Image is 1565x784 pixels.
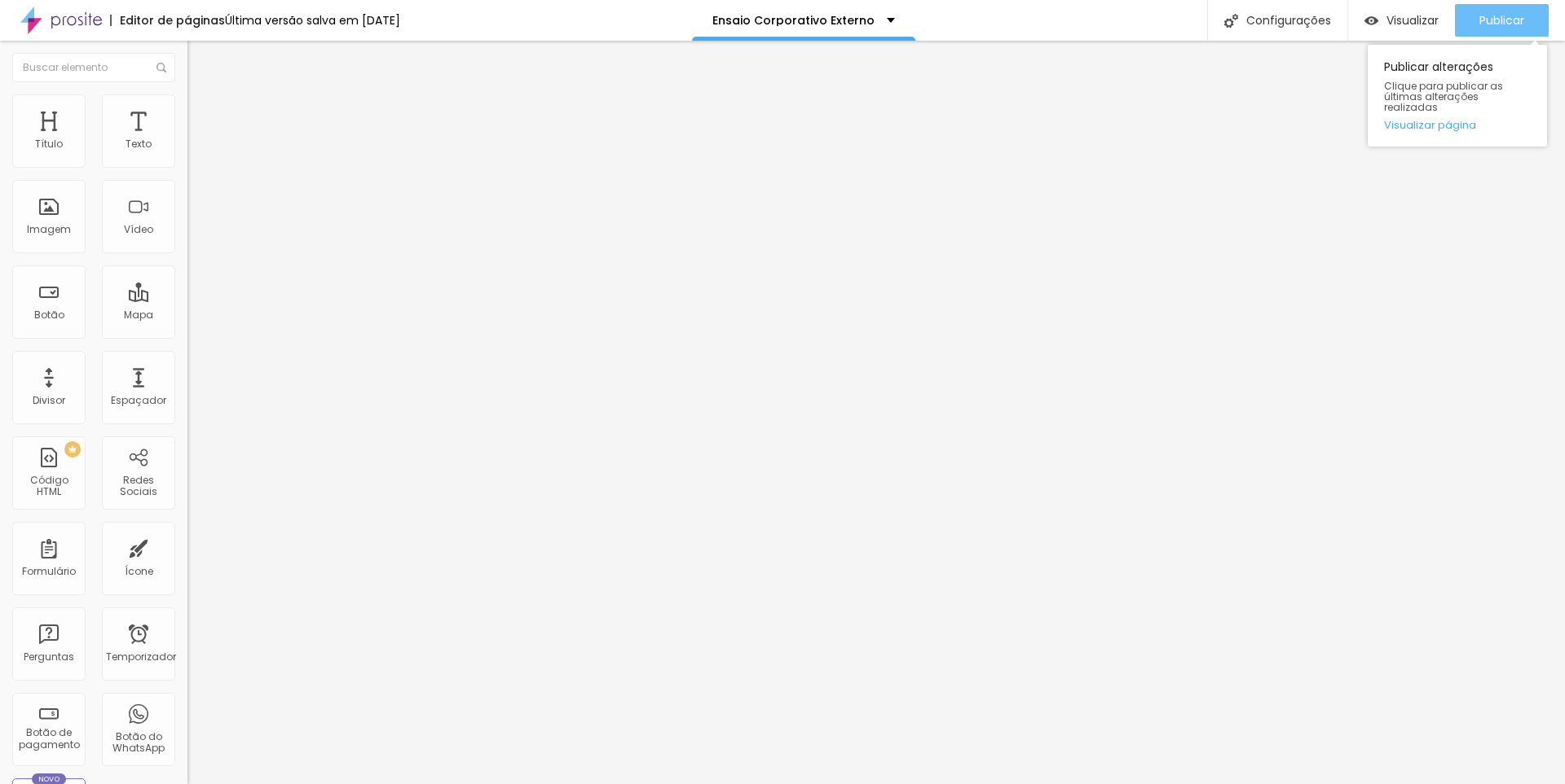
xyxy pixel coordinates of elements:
[1386,12,1439,28] font: Visualizar
[1384,120,1531,130] a: Visualizar página
[111,393,166,407] font: Espaçador
[1384,59,1493,75] font: Publicar alterações
[38,774,60,784] font: Novo
[24,650,74,664] font: Perguntas
[156,63,166,72] img: Ícone
[187,41,1565,784] iframe: Editor
[124,222,153,236] font: Vídeo
[120,473,157,498] font: Redes Sociais
[1384,79,1503,114] font: Clique para publicar as últimas alterações realizadas
[106,650,176,664] font: Temporizador
[30,473,68,498] font: Código HTML
[1224,14,1238,28] img: Ícone
[1479,12,1524,28] font: Publicar
[712,12,875,28] font: Ensaio Corporativo Externo
[19,725,80,751] font: Botão de pagamento
[1348,4,1455,37] button: Visualizar
[125,564,153,578] font: Ícone
[35,137,63,151] font: Título
[124,308,153,322] font: Mapa
[112,729,165,755] font: Botão do WhatsApp
[12,53,175,82] input: Buscar elemento
[27,222,71,236] font: Imagem
[33,393,65,407] font: Divisor
[22,564,76,578] font: Formulário
[120,12,225,28] font: Editor de páginas
[1364,14,1378,28] img: view-1.svg
[1246,12,1331,28] font: Configurações
[225,12,400,28] font: Última versão salva em [DATE]
[1455,4,1549,37] button: Publicar
[34,308,64,322] font: Botão
[126,137,152,151] font: Texto
[1384,117,1476,133] font: Visualizar página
